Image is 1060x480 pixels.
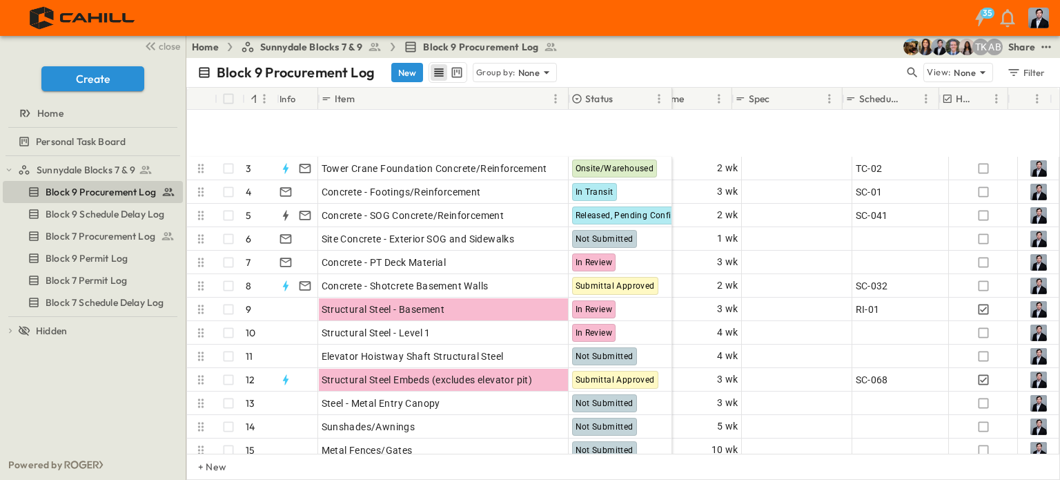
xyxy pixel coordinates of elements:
img: Kim Bowen (kbowen@cahill-sf.com) [917,39,934,55]
span: Concrete - Footings/Reinforcement [322,185,481,199]
span: Not Submitted [576,234,634,244]
button: 35 [966,6,994,30]
img: Raven Libunao (rlibunao@cahill-sf.com) [959,39,975,55]
p: 15 [246,443,255,457]
button: Menu [651,90,667,107]
button: Menu [821,90,838,107]
button: Sort [903,91,918,106]
span: Home [37,106,63,120]
span: 4 wk [717,325,738,340]
p: Item [335,92,355,106]
nav: breadcrumbs [192,40,566,54]
span: Structural Steel - Level 1 [322,326,431,340]
span: 1 wk [717,231,738,247]
span: Site Concrete - Exterior SOG and Sidewalks [322,232,515,246]
h6: 35 [983,8,992,19]
button: New [391,63,423,82]
span: Sunnydale Blocks 7 & 9 [37,163,135,177]
p: 4 [246,185,251,199]
span: Personal Task Board [36,135,126,148]
img: Profile Picture [1030,160,1047,177]
span: Block 9 Procurement Log [423,40,538,54]
span: Steel - Metal Entry Canopy [322,396,440,410]
a: Block 7 Permit Log [3,271,180,290]
p: View: [927,65,951,80]
span: Concrete - PT Deck Material [322,256,446,269]
div: Block 9 Schedule Delay Logtest [3,203,183,225]
a: Personal Task Board [3,132,180,151]
button: Menu [1029,90,1046,107]
span: Not Submitted [576,445,634,455]
a: Home [3,104,180,123]
img: Profile Picture [1030,348,1047,365]
span: Elevator Hoistway Shaft Structural Steel [322,349,504,363]
img: Profile Picture [1030,207,1047,224]
button: Sort [616,91,631,106]
span: Block 9 Permit Log [46,251,128,265]
a: Sunnydale Blocks 7 & 9 [241,40,382,54]
p: 14 [246,420,255,434]
a: Block 7 Schedule Delay Log [3,293,180,312]
img: Profile Picture [1030,184,1047,200]
span: Tower Crane Foundation Concrete/Reinforcement [322,162,547,175]
p: 8 [246,279,251,293]
img: Profile Picture [1028,8,1049,28]
button: Sort [357,91,373,106]
span: In Review [576,328,613,338]
p: None [954,66,976,79]
button: test [1038,39,1054,55]
span: Structural Steel Embeds (excludes elevator pit) [322,373,533,387]
p: Group by: [476,66,516,79]
div: Block 7 Permit Logtest [3,269,183,291]
img: Profile Picture [1030,372,1047,388]
a: Block 9 Procurement Log [3,182,180,202]
img: Profile Picture [1030,301,1047,318]
span: Concrete - SOG Concrete/Reinforcement [322,209,504,222]
a: Block 9 Permit Log [3,249,180,268]
span: TC-02 [856,162,883,175]
span: Block 9 Procurement Log [46,185,156,199]
p: 3 [246,162,251,175]
p: 12 [246,373,255,387]
span: 2 wk [717,207,738,223]
span: In Review [576,305,613,314]
img: Profile Picture [1030,442,1047,459]
button: Sort [1014,91,1029,106]
p: 13 [246,396,255,410]
span: SC-068 [856,373,888,387]
span: Concrete - Shotcrete Basement Walls [322,279,489,293]
p: 11 [246,349,253,363]
button: Create [41,66,144,91]
span: 3 wk [717,372,738,387]
img: Jared Salin (jsalin@cahill-sf.com) [945,39,961,55]
button: Filter [1001,63,1049,82]
div: Info [279,79,296,118]
span: Sunshades/Awnings [322,420,415,434]
a: Block 9 Schedule Delay Log [3,204,180,224]
span: Not Submitted [576,352,634,361]
div: Block 7 Schedule Delay Logtest [3,291,183,314]
a: Block 7 Procurement Log [3,227,180,246]
div: Teddy Khuong (tkhuong@guzmangc.com) [972,39,989,55]
span: 5 wk [717,419,738,434]
button: Menu [711,90,727,107]
button: Sort [772,91,787,106]
span: Block 9 Schedule Delay Log [46,207,164,221]
span: 3 wk [717,254,738,270]
img: Profile Picture [1030,231,1047,247]
button: Menu [988,90,1005,107]
button: Sort [687,91,702,106]
button: Menu [918,90,934,107]
button: Menu [547,90,564,107]
span: 3 wk [717,301,738,317]
span: Submittal Approved [576,281,655,291]
img: Profile Picture [1030,419,1047,435]
img: Mike Daly (mdaly@cahill-sf.com) [931,39,948,55]
span: SC-032 [856,279,888,293]
div: Info [277,88,318,110]
span: Sunnydale Blocks 7 & 9 [260,40,363,54]
span: Not Submitted [576,422,634,432]
div: Share [1008,40,1035,54]
div: Sunnydale Blocks 7 & 9test [3,159,183,181]
p: 10 [246,326,255,340]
